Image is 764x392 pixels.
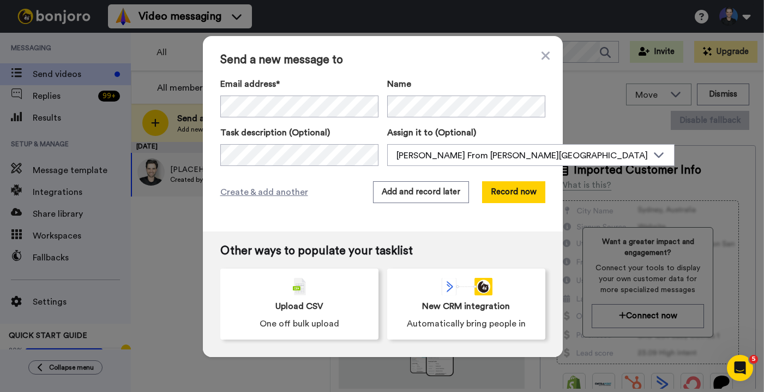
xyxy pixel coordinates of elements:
[275,300,323,313] span: Upload CSV
[220,245,545,258] span: Other ways to populate your tasklist
[220,126,378,139] label: Task description (Optional)
[422,300,510,313] span: New CRM integration
[373,181,469,203] button: Add and record later
[440,278,492,295] div: animation
[220,78,378,91] label: Email address*
[220,54,545,67] span: Send a new message to
[293,278,306,295] img: csv-grey.png
[482,181,545,203] button: Record now
[220,186,308,199] span: Create & add another
[749,355,758,364] span: 5
[260,317,339,330] span: One off bulk upload
[387,126,675,139] label: Assign it to (Optional)
[387,78,411,91] span: Name
[727,355,753,381] iframe: Intercom live chat
[396,149,648,162] div: [PERSON_NAME] From [PERSON_NAME][GEOGRAPHIC_DATA]
[407,317,526,330] span: Automatically bring people in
